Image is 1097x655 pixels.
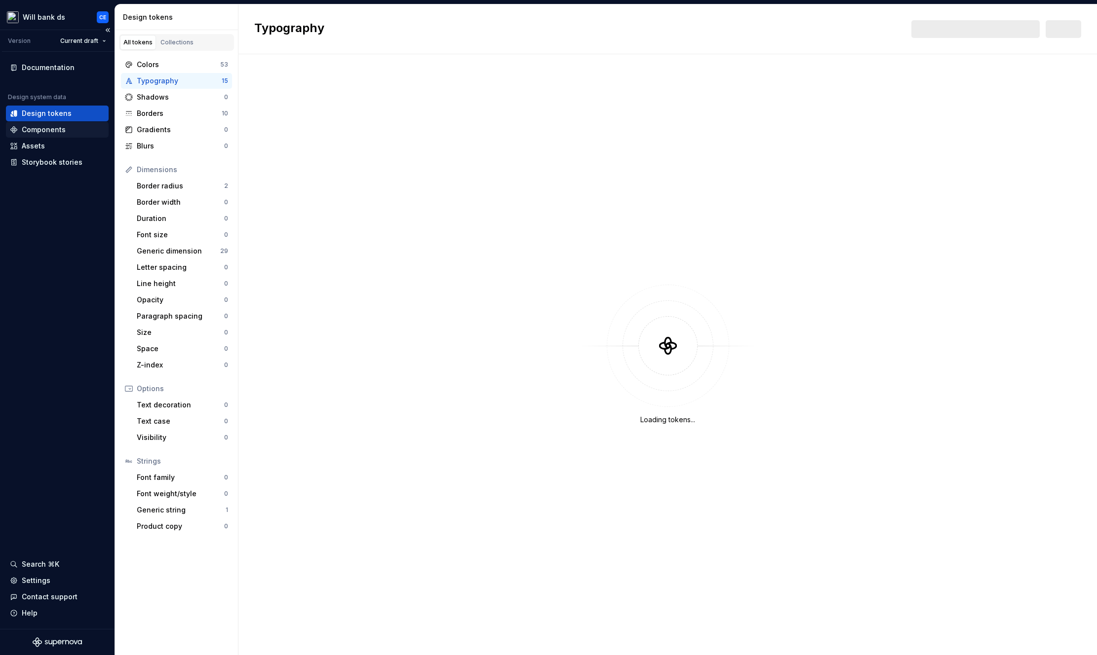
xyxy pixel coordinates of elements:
[137,489,224,499] div: Font weight/style
[137,60,220,70] div: Colors
[137,433,224,442] div: Visibility
[23,12,65,22] div: Will bank ds
[133,518,232,534] a: Product copy0
[224,142,228,150] div: 0
[224,345,228,353] div: 0
[224,263,228,271] div: 0
[226,506,228,514] div: 1
[224,361,228,369] div: 0
[6,60,109,75] a: Documentation
[133,486,232,502] a: Font weight/style0
[33,637,82,647] svg: Supernova Logo
[137,141,224,151] div: Blurs
[137,327,224,337] div: Size
[137,279,224,289] div: Line height
[133,397,232,413] a: Text decoration0
[121,138,232,154] a: Blurs0
[8,93,66,101] div: Design system data
[137,295,224,305] div: Opacity
[6,556,109,572] button: Search ⌘K
[121,73,232,89] a: Typography15
[137,416,224,426] div: Text case
[121,106,232,121] a: Borders10
[137,344,224,354] div: Space
[6,573,109,588] a: Settings
[160,38,194,46] div: Collections
[133,292,232,308] a: Opacity0
[220,61,228,69] div: 53
[133,227,232,243] a: Font size0
[121,57,232,73] a: Colors53
[224,473,228,481] div: 0
[133,259,232,275] a: Letter spacing0
[137,197,224,207] div: Border width
[137,125,224,135] div: Gradients
[133,243,232,259] a: Generic dimension29
[137,360,224,370] div: Z-index
[224,417,228,425] div: 0
[121,122,232,138] a: Gradients0
[224,312,228,320] div: 0
[6,154,109,170] a: Storybook stories
[137,230,224,240] div: Font size
[133,325,232,340] a: Size0
[224,280,228,288] div: 0
[224,231,228,239] div: 0
[6,138,109,154] a: Assets
[133,178,232,194] a: Border radius2
[133,194,232,210] a: Border width0
[6,589,109,605] button: Contact support
[7,11,19,23] img: 5ef8224e-fd7a-45c0-8e66-56d3552b678a.png
[254,20,324,38] h2: Typography
[6,106,109,121] a: Design tokens
[137,109,222,118] div: Borders
[137,181,224,191] div: Border radius
[22,125,66,135] div: Components
[56,34,111,48] button: Current draft
[224,296,228,304] div: 0
[101,23,115,37] button: Collapse sidebar
[137,76,222,86] div: Typography
[2,6,113,28] button: Will bank dsCE
[222,77,228,85] div: 15
[133,413,232,429] a: Text case0
[137,521,224,531] div: Product copy
[137,246,220,256] div: Generic dimension
[137,214,224,223] div: Duration
[123,38,153,46] div: All tokens
[224,434,228,441] div: 0
[137,262,224,272] div: Letter spacing
[6,605,109,621] button: Help
[60,37,98,45] span: Current draft
[640,415,695,425] div: Loading tokens...
[22,109,72,118] div: Design tokens
[133,341,232,357] a: Space0
[133,502,232,518] a: Generic string1
[123,12,234,22] div: Design tokens
[22,63,75,73] div: Documentation
[137,400,224,410] div: Text decoration
[224,215,228,222] div: 0
[224,126,228,134] div: 0
[6,122,109,138] a: Components
[222,109,228,117] div: 10
[224,198,228,206] div: 0
[8,37,31,45] div: Version
[133,276,232,291] a: Line height0
[137,92,224,102] div: Shadows
[133,470,232,485] a: Font family0
[224,401,228,409] div: 0
[220,247,228,255] div: 29
[224,490,228,498] div: 0
[133,211,232,226] a: Duration0
[137,384,228,394] div: Options
[224,522,228,530] div: 0
[137,456,228,466] div: Strings
[137,311,224,321] div: Paragraph spacing
[22,157,82,167] div: Storybook stories
[99,13,106,21] div: CE
[22,608,38,618] div: Help
[133,357,232,373] a: Z-index0
[133,308,232,324] a: Paragraph spacing0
